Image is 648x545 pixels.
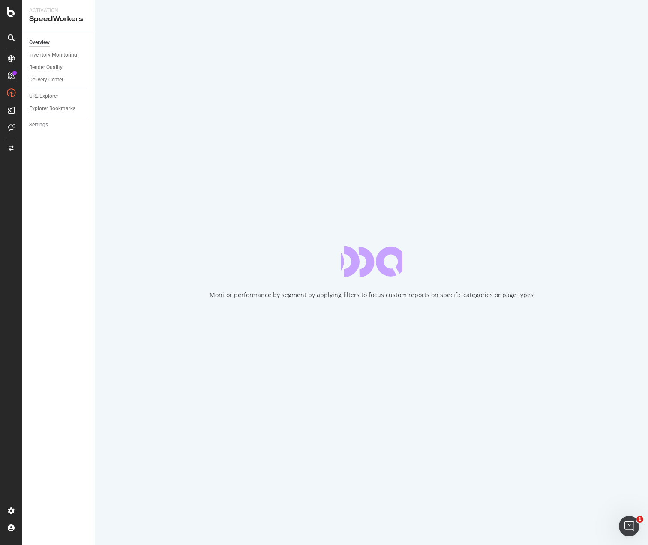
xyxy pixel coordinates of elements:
[29,38,89,47] a: Overview
[29,63,89,72] a: Render Quality
[29,120,48,129] div: Settings
[29,75,89,84] a: Delivery Center
[14,22,21,29] img: website_grey.svg
[619,516,639,536] iframe: Intercom live chat
[29,7,88,14] div: Activation
[29,92,58,101] div: URL Explorer
[24,14,42,21] div: v 4.0.25
[22,22,94,29] div: Domain: [DOMAIN_NAME]
[210,291,534,299] div: Monitor performance by segment by applying filters to focus custom reports on specific categories...
[29,75,63,84] div: Delivery Center
[29,104,75,113] div: Explorer Bookmarks
[341,246,402,277] div: animation
[29,120,89,129] a: Settings
[29,14,88,24] div: SpeedWorkers
[87,50,93,57] img: tab_keywords_by_traffic_grey.svg
[29,38,50,47] div: Overview
[34,51,77,56] div: Domain Overview
[29,92,89,101] a: URL Explorer
[96,51,141,56] div: Keywords by Traffic
[29,63,63,72] div: Render Quality
[25,50,32,57] img: tab_domain_overview_orange.svg
[29,51,89,60] a: Inventory Monitoring
[29,104,89,113] a: Explorer Bookmarks
[29,51,77,60] div: Inventory Monitoring
[14,14,21,21] img: logo_orange.svg
[636,516,643,523] span: 1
